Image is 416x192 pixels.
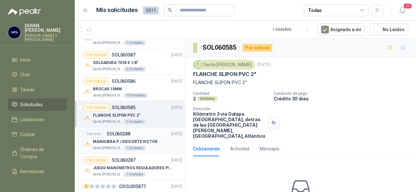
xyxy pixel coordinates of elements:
[171,105,182,111] p: [DATE]
[75,75,185,101] a: Por cotizarSOL060586[DATE] Company LogoBROCAS 10MMSanta [PERSON_NAME]10 Unidades
[123,67,146,72] div: 5 Unidades
[193,96,196,101] p: 2
[111,184,116,189] div: 0
[8,98,67,111] a: Solicitudes
[171,78,182,84] p: [DATE]
[8,69,67,81] a: Chat
[93,112,140,119] p: FLANCHE SLIPON PVC 2"
[112,79,136,83] p: SOL060586
[84,184,89,189] div: 1
[123,146,146,151] div: 1 Unidades
[308,7,322,14] div: Todas
[84,140,92,148] img: Company Logo
[274,96,413,101] p: Crédito 30 días
[93,60,138,66] p: SOLDADURA 7018 X 1/8"
[20,71,30,78] span: Chat
[8,113,67,126] a: Licitaciones
[370,23,408,36] button: No Leídos
[106,184,111,189] div: 0
[8,143,67,163] a: Órdenes de Compra
[93,172,122,177] p: Santa [PERSON_NAME]
[84,77,109,85] div: Por cotizar
[75,48,185,75] a: Por cotizarSOL060587[DATE] Company LogoSOLDADURA 7018 X 1/8"Santa [PERSON_NAME]5 Unidades
[25,23,67,32] p: DUVAN [PERSON_NAME]
[193,71,256,78] p: FLANCHE SLIPON PVC 2"
[93,67,122,72] p: Santa [PERSON_NAME]
[193,107,266,111] p: Dirección
[194,61,201,68] img: Company Logo
[260,145,279,152] div: Mensajes
[8,54,67,66] a: Inicio
[112,53,136,57] p: SOL060587
[171,52,182,58] p: [DATE]
[274,91,413,96] p: Condición de pago
[112,158,136,162] p: SOL060287
[84,88,92,96] img: Company Logo
[20,168,44,175] span: Remisiones
[171,184,182,190] p: [DATE]
[193,111,266,139] p: Kilómetro 3 vía Galapa [GEOGRAPHIC_DATA], detras de las [GEOGRAPHIC_DATA][PERSON_NAME], [GEOGRAPH...
[8,83,67,96] a: Tareas
[93,119,122,124] p: Santa [PERSON_NAME]
[193,60,255,70] div: Santa [PERSON_NAME]
[112,105,136,110] p: SOL060585
[123,40,146,45] div: 1 Unidades
[20,56,31,63] span: Inicio
[96,6,138,15] h1: Mis solicitudes
[84,104,109,111] div: Por cotizar
[318,23,365,36] button: Asignado a mi
[95,184,100,189] div: 0
[84,114,92,122] img: Company Logo
[25,34,67,42] p: [PERSON_NAME] Y [PERSON_NAME]
[93,146,122,151] p: Santa [PERSON_NAME]
[143,6,159,14] span: 3811
[242,44,272,52] div: Por cotizar
[171,131,182,137] p: [DATE]
[119,184,146,189] p: GSOL005877
[8,8,41,16] img: Logo peakr
[75,101,185,127] a: Por cotizarSOL060585[DATE] Company LogoFLANCHE SLIPON PVC 2"Santa [PERSON_NAME]2 Unidades
[193,145,220,152] div: Cotizaciones
[8,128,67,141] a: Cotizar
[123,172,146,177] div: 1 Unidades
[75,154,185,180] a: Por cotizarSOL060287[DATE] Company LogoJUEGO MANOMETROS REGULADORES P/OXIGENOSanta [PERSON_NAME]1...
[123,93,148,98] div: 10 Unidades
[84,51,109,59] div: Por cotizar
[84,167,92,174] img: Company Logo
[171,157,182,163] p: [DATE]
[93,40,122,45] p: Santa [PERSON_NAME]
[193,79,408,86] p: FLANCHE SLIPON PVC 2"
[8,26,20,39] img: Company Logo
[20,86,34,93] span: Tareas
[107,132,130,136] p: SOL060288
[8,165,67,178] a: Remisiones
[100,184,105,189] div: 0
[20,101,43,108] span: Solicitudes
[257,62,270,68] p: [DATE]
[403,3,412,9] span: 20
[89,184,94,189] div: 0
[168,8,172,12] span: search
[84,61,92,69] img: Company Logo
[193,91,268,96] p: Cantidad
[123,119,146,124] div: 2 Unidades
[230,145,249,152] div: Actividad
[197,96,217,101] div: Unidades
[20,131,35,138] span: Cotizar
[202,43,237,53] h3: SOL060585
[93,86,122,92] p: BROCAS 10MM
[84,130,104,138] div: Cerrado
[20,146,61,160] span: Órdenes de Compra
[75,127,185,154] a: CerradoSOL060288[DATE] Company LogoMANGUERA P / OXICORTE VICTORSanta [PERSON_NAME]1 Unidades
[396,5,408,16] button: 20
[93,165,174,171] p: JUEGO MANOMETROS REGULADORES P/OXIGENO
[272,24,312,35] div: 1 - 50 de 805
[20,116,44,123] span: Licitaciones
[84,35,92,43] img: Company Logo
[84,156,109,164] div: Por cotizar
[93,93,122,98] p: Santa [PERSON_NAME]
[93,139,158,145] p: MANGUERA P / OXICORTE VICTOR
